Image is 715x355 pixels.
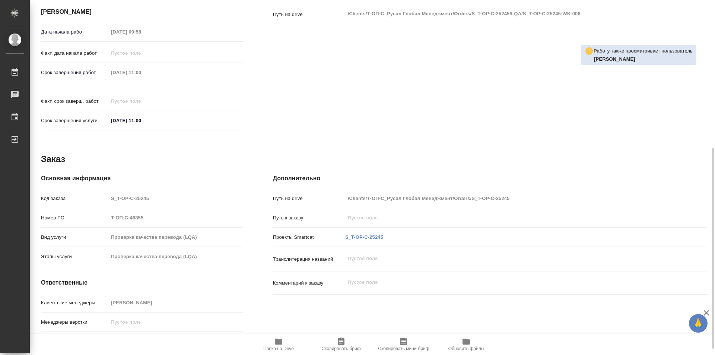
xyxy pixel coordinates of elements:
[345,234,383,240] a: S_T-OP-C-25245
[378,346,429,351] span: Скопировать мини-бриф
[273,256,345,263] p: Транслитерация названий
[41,28,108,36] p: Дата начала работ
[108,193,243,204] input: Пустое поле
[273,11,345,18] p: Путь на drive
[273,214,345,222] p: Путь к заказу
[108,251,243,262] input: Пустое поле
[41,318,108,326] p: Менеджеры верстки
[41,153,65,165] h2: Заказ
[41,214,108,222] p: Номер РО
[108,26,174,37] input: Пустое поле
[108,67,174,78] input: Пустое поле
[108,48,174,58] input: Пустое поле
[435,334,498,355] button: Обновить файлы
[108,115,174,126] input: ✎ Введи что-нибудь
[247,334,310,355] button: Папка на Drive
[263,346,294,351] span: Папка на Drive
[41,195,108,202] p: Код заказа
[345,193,671,204] input: Пустое поле
[345,7,671,20] textarea: /Clients/Т-ОП-С_Русал Глобал Менеджмент/Orders/S_T-OP-C-25245/LQA/S_T-OP-C-25245-WK-008
[41,299,108,307] p: Клиентские менеджеры
[108,232,243,243] input: Пустое поле
[273,234,345,241] p: Проекты Smartcat
[108,317,243,327] input: Пустое поле
[321,346,360,351] span: Скопировать бриф
[41,253,108,260] p: Этапы услуги
[41,174,243,183] h4: Основная информация
[41,234,108,241] p: Вид услуги
[594,56,693,63] p: Канатаева Екатерина
[310,334,372,355] button: Скопировать бриф
[108,297,243,308] input: Пустое поле
[41,278,243,287] h4: Ответственные
[372,334,435,355] button: Скопировать мини-бриф
[689,314,708,333] button: 🙏
[41,98,108,105] p: Факт. срок заверш. работ
[108,212,243,223] input: Пустое поле
[273,195,345,202] p: Путь на drive
[692,316,705,331] span: 🙏
[273,279,345,287] p: Комментарий к заказу
[594,56,635,62] b: [PERSON_NAME]
[273,174,707,183] h4: Дополнительно
[594,47,693,55] p: Работу также просматривает пользователь
[108,96,174,107] input: Пустое поле
[41,69,108,76] p: Срок завершения работ
[41,50,108,57] p: Факт. дата начала работ
[448,346,484,351] span: Обновить файлы
[41,117,108,124] p: Срок завершения услуги
[345,212,671,223] input: Пустое поле
[41,7,243,16] h4: [PERSON_NAME]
